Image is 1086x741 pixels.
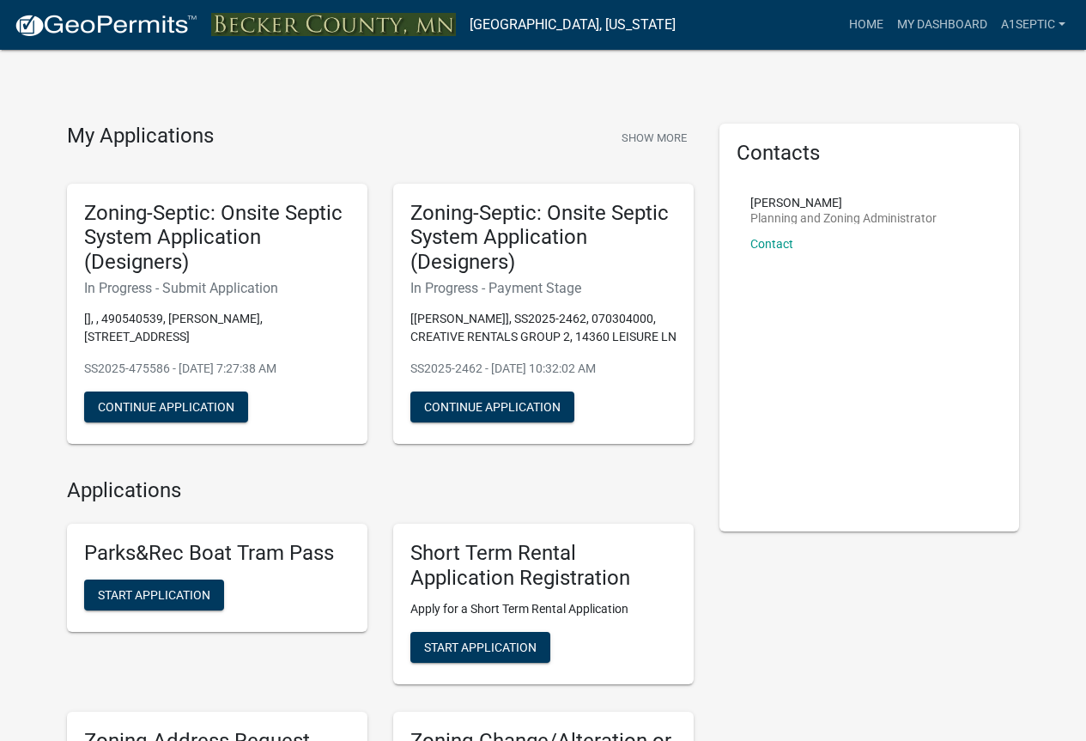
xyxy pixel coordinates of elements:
[84,280,350,296] h6: In Progress - Submit Application
[424,641,537,654] span: Start Application
[410,392,574,422] button: Continue Application
[842,9,890,41] a: Home
[84,580,224,610] button: Start Application
[994,9,1072,41] a: A1SEPTIC
[410,201,676,275] h5: Zoning-Septic: Onsite Septic System Application (Designers)
[84,541,350,566] h5: Parks&Rec Boat Tram Pass
[890,9,994,41] a: My Dashboard
[750,197,937,209] p: [PERSON_NAME]
[410,541,676,591] h5: Short Term Rental Application Registration
[84,360,350,378] p: SS2025-475586 - [DATE] 7:27:38 AM
[410,600,676,618] p: Apply for a Short Term Rental Application
[737,141,1003,166] h5: Contacts
[84,201,350,275] h5: Zoning-Septic: Onsite Septic System Application (Designers)
[410,310,676,346] p: [[PERSON_NAME]], SS2025-2462, 070304000, CREATIVE RENTALS GROUP 2, 14360 LEISURE LN
[84,310,350,346] p: [], , 490540539, [PERSON_NAME], [STREET_ADDRESS]
[750,237,793,251] a: Contact
[67,478,694,503] h4: Applications
[410,360,676,378] p: SS2025-2462 - [DATE] 10:32:02 AM
[84,392,248,422] button: Continue Application
[211,13,456,36] img: Becker County, Minnesota
[98,587,210,601] span: Start Application
[410,632,550,663] button: Start Application
[615,124,694,152] button: Show More
[470,10,676,39] a: [GEOGRAPHIC_DATA], [US_STATE]
[67,124,214,149] h4: My Applications
[750,212,937,224] p: Planning and Zoning Administrator
[410,280,676,296] h6: In Progress - Payment Stage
